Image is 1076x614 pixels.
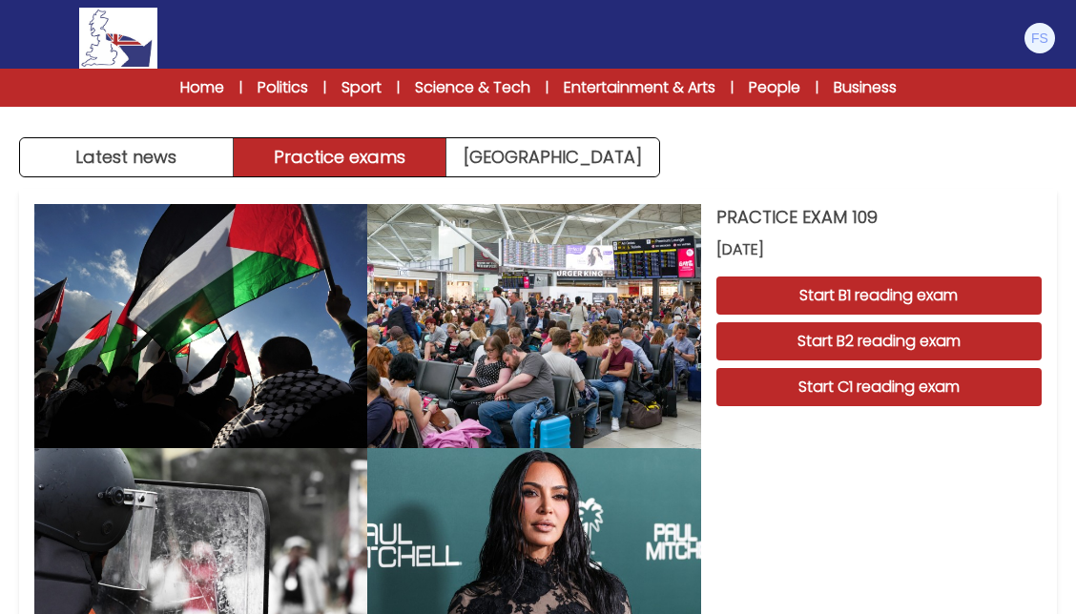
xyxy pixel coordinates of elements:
[239,78,242,97] span: |
[397,78,400,97] span: |
[546,78,548,97] span: |
[1024,23,1055,53] img: Francesco Scarrone
[834,76,897,99] a: Business
[341,76,382,99] a: Sport
[749,76,800,99] a: People
[731,78,734,97] span: |
[19,8,217,69] a: Logo
[716,368,1042,406] button: Start C1 reading exam
[323,78,326,97] span: |
[816,78,818,97] span: |
[716,204,1042,231] h3: PRACTICE EXAM 109
[716,238,1042,261] span: [DATE]
[716,276,1042,315] button: Start B1 reading exam
[20,138,234,176] button: Latest news
[234,138,447,176] button: Practice exams
[415,76,530,99] a: Science & Tech
[367,204,700,448] img: PRACTICE EXAM 109
[446,138,659,176] a: [GEOGRAPHIC_DATA]
[564,76,715,99] a: Entertainment & Arts
[258,76,308,99] a: Politics
[79,8,157,69] img: Logo
[34,204,367,448] img: PRACTICE EXAM 109
[716,322,1042,360] button: Start B2 reading exam
[180,76,224,99] a: Home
